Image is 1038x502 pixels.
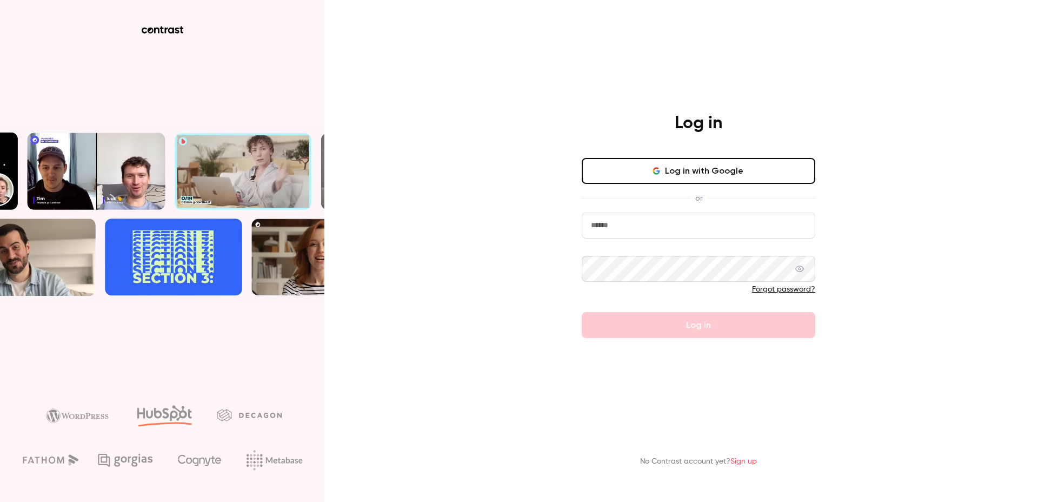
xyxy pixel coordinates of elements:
span: or [690,193,708,204]
img: decagon [217,409,282,421]
h4: Log in [675,113,722,134]
a: Forgot password? [752,286,815,293]
p: No Contrast account yet? [640,456,757,467]
a: Sign up [730,458,757,465]
button: Log in with Google [582,158,815,184]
